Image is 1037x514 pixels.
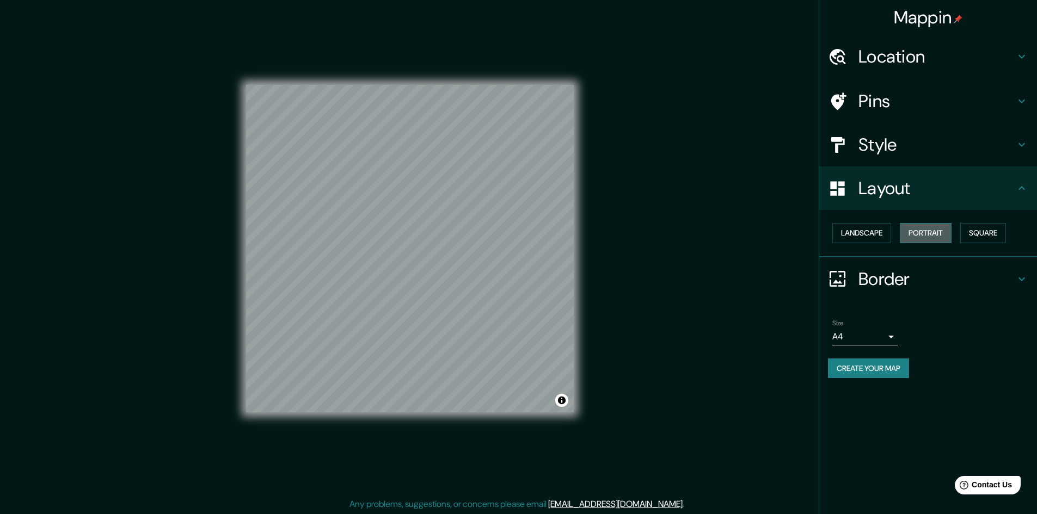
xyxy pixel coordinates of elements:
canvas: Map [246,85,574,412]
h4: Layout [858,177,1015,199]
div: Pins [819,79,1037,123]
h4: Location [858,46,1015,67]
button: Square [960,223,1006,243]
p: Any problems, suggestions, or concerns please email . [349,498,684,511]
img: pin-icon.png [954,15,962,23]
div: Style [819,123,1037,166]
a: [EMAIL_ADDRESS][DOMAIN_NAME] [548,498,683,510]
h4: Pins [858,90,1015,112]
div: . [684,498,686,511]
label: Size [832,318,844,327]
button: Portrait [900,223,952,243]
h4: Style [858,134,1015,156]
button: Create your map [828,358,909,379]
div: A4 [832,328,898,345]
div: Border [819,257,1037,301]
button: Toggle attribution [555,394,568,407]
div: Location [819,35,1037,78]
h4: Border [858,268,1015,290]
button: Landscape [832,223,891,243]
iframe: Help widget launcher [940,472,1025,502]
div: . [686,498,688,511]
h4: Mappin [894,7,963,28]
div: Layout [819,166,1037,210]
